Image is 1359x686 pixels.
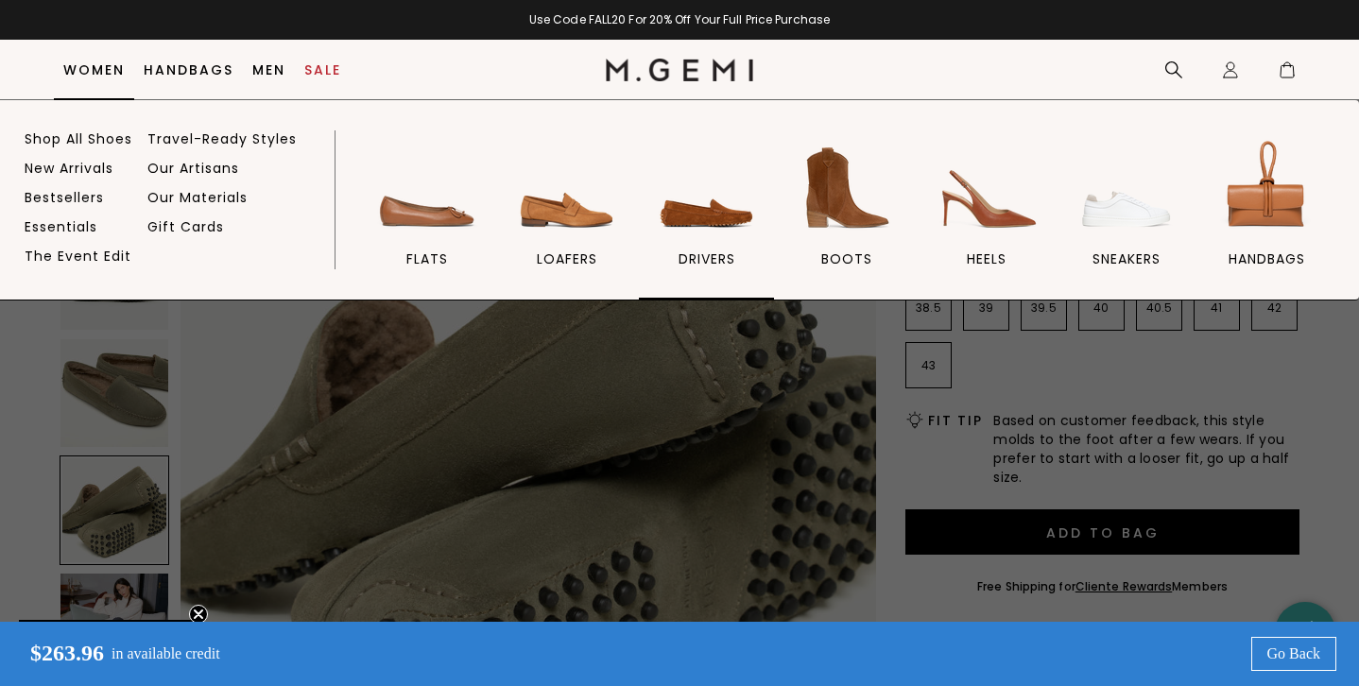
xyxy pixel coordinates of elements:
[406,250,448,267] span: flats
[359,135,494,300] a: flats
[1229,250,1305,267] span: handbags
[639,135,774,300] a: drivers
[1275,620,1335,643] div: Let's Chat
[920,135,1055,300] a: heels
[189,605,208,624] button: Close teaser
[821,250,872,267] span: BOOTS
[654,135,760,241] img: drivers
[25,218,97,235] a: Essentials
[252,62,285,77] a: Men
[147,160,239,177] a: Our Artisans
[1251,637,1336,671] a: Go Back
[1074,135,1179,241] img: sneakers
[1092,250,1161,267] span: sneakers
[147,189,248,206] a: Our Materials
[25,160,113,177] a: New Arrivals
[25,189,104,206] a: Bestsellers
[374,135,480,241] img: flats
[499,135,634,300] a: loafers
[25,130,132,147] a: Shop All Shoes
[679,250,735,267] span: drivers
[537,250,597,267] span: loafers
[15,641,104,667] p: $263.96
[779,135,914,300] a: BOOTS
[147,218,224,235] a: Gift Cards
[794,135,900,241] img: BOOTS
[19,620,193,667] div: GET 10% OFFClose teaser
[934,135,1040,241] img: heels
[144,62,233,77] a: Handbags
[112,645,220,662] p: in available credit
[304,62,341,77] a: Sale
[606,59,754,81] img: M.Gemi
[1199,135,1334,300] a: handbags
[967,250,1006,267] span: heels
[1059,135,1195,300] a: sneakers
[63,62,125,77] a: Women
[1213,135,1319,241] img: handbags
[25,248,131,265] a: The Event Edit
[147,130,297,147] a: Travel-Ready Styles
[514,135,620,241] img: loafers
